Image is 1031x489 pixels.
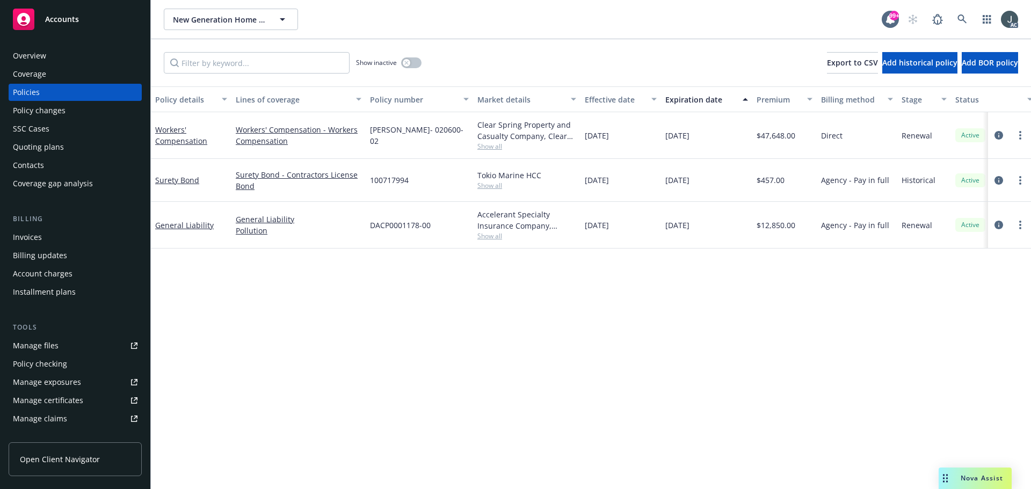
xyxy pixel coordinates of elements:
div: Overview [13,47,46,64]
span: Active [960,176,981,185]
div: Billing updates [13,247,67,264]
button: Market details [473,86,580,112]
div: Billing method [821,94,881,105]
span: Historical [902,174,935,186]
span: [DATE] [665,220,689,231]
span: Renewal [902,130,932,141]
a: Manage certificates [9,392,142,409]
img: photo [1001,11,1018,28]
div: Premium [757,94,801,105]
div: 99+ [889,11,899,20]
div: Tokio Marine HCC [477,170,576,181]
a: Coverage [9,65,142,83]
span: Show all [477,231,576,240]
span: DACP0001178-00 [370,220,431,231]
button: Export to CSV [827,52,878,74]
span: [PERSON_NAME]- 020600-02 [370,124,469,147]
a: Quoting plans [9,138,142,156]
button: Add historical policy [882,52,957,74]
div: Manage exposures [13,374,81,391]
div: Coverage [13,65,46,83]
span: Active [960,220,981,230]
a: Workers' Compensation - Workers Compensation [236,124,361,147]
div: SSC Cases [13,120,49,137]
span: [DATE] [585,220,609,231]
a: Manage claims [9,410,142,427]
span: Agency - Pay in full [821,174,889,186]
a: circleInformation [992,129,1005,142]
a: more [1014,218,1027,231]
a: Installment plans [9,283,142,301]
div: Policy changes [13,102,66,119]
a: Report a Bug [927,9,948,30]
span: Active [960,130,981,140]
div: Quoting plans [13,138,64,156]
span: Accounts [45,15,79,24]
a: Billing updates [9,247,142,264]
span: Open Client Navigator [20,454,100,465]
button: Billing method [817,86,897,112]
span: Export to CSV [827,57,878,68]
div: Stage [902,94,935,105]
span: New Generation Home Improvements, Inc. [173,14,266,25]
span: Show all [477,181,576,190]
a: Overview [9,47,142,64]
a: Contacts [9,157,142,174]
input: Filter by keyword... [164,52,350,74]
a: General Liability [155,220,214,230]
span: Show all [477,142,576,151]
a: Surety Bond [155,175,199,185]
div: Policy details [155,94,215,105]
a: Manage exposures [9,374,142,391]
div: Coverage gap analysis [13,175,93,192]
span: Agency - Pay in full [821,220,889,231]
div: Policy number [370,94,457,105]
span: Add BOR policy [962,57,1018,68]
a: Switch app [976,9,998,30]
span: $12,850.00 [757,220,795,231]
button: New Generation Home Improvements, Inc. [164,9,298,30]
a: circleInformation [992,174,1005,187]
a: Pollution [236,225,361,236]
a: Coverage gap analysis [9,175,142,192]
a: Invoices [9,229,142,246]
span: Nova Assist [961,473,1003,483]
div: Status [955,94,1021,105]
div: Market details [477,94,564,105]
div: Policies [13,84,40,101]
div: Manage certificates [13,392,83,409]
a: General Liability [236,214,361,225]
button: Lines of coverage [231,86,366,112]
a: more [1014,129,1027,142]
button: Stage [897,86,951,112]
div: Invoices [13,229,42,246]
a: Start snowing [902,9,924,30]
button: Expiration date [661,86,752,112]
a: Policy changes [9,102,142,119]
div: Policy checking [13,355,67,373]
a: Policies [9,84,142,101]
div: Billing [9,214,142,224]
span: [DATE] [665,130,689,141]
span: $457.00 [757,174,785,186]
span: Renewal [902,220,932,231]
div: Installment plans [13,283,76,301]
div: Manage files [13,337,59,354]
a: Manage BORs [9,428,142,446]
button: Add BOR policy [962,52,1018,74]
a: Manage files [9,337,142,354]
div: Accelerant Specialty Insurance Company, Accelerant, Amwins [477,209,576,231]
div: Tools [9,322,142,333]
a: Account charges [9,265,142,282]
span: [DATE] [585,130,609,141]
button: Effective date [580,86,661,112]
div: Manage claims [13,410,67,427]
a: Surety Bond - Contractors License Bond [236,169,361,192]
div: Clear Spring Property and Casualty Company, Clear Spring Property and Casualty Company, Paragon I... [477,119,576,142]
span: Direct [821,130,843,141]
span: Add historical policy [882,57,957,68]
div: Account charges [13,265,72,282]
a: circleInformation [992,218,1005,231]
span: [DATE] [665,174,689,186]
